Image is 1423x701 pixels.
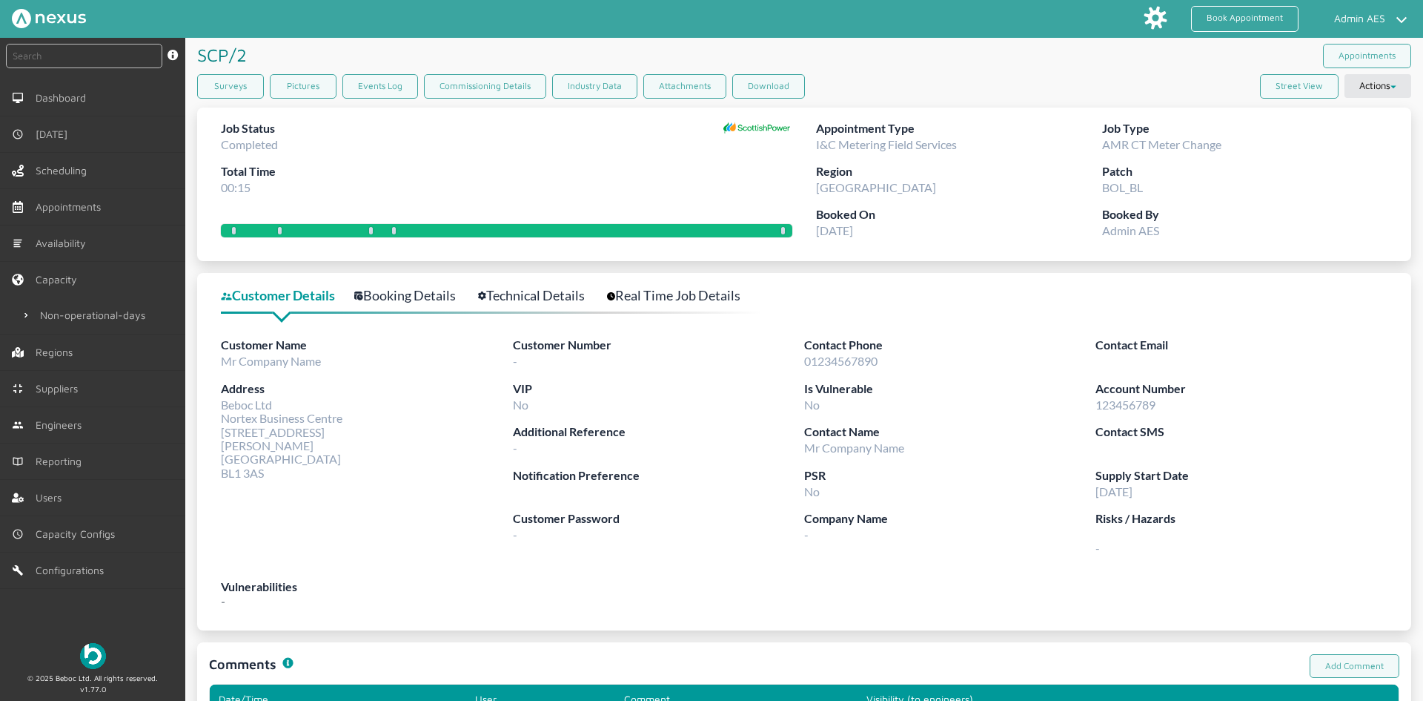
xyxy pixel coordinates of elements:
span: [GEOGRAPHIC_DATA] [816,180,936,194]
img: Nexus [12,9,86,28]
label: Is Vulnerable [804,380,1095,398]
label: Customer Password [513,510,804,528]
span: - [513,527,517,542]
a: Technical Details [478,285,601,306]
label: Customer Name [221,336,513,355]
a: Pictures [270,74,336,99]
span: Non-operational-days [40,309,151,321]
label: Customer Number [513,336,804,355]
span: Beboc Ltd Nortex Business Centre [STREET_ADDRESS] [PERSON_NAME] [GEOGRAPHIC_DATA] BL1 3AS [221,398,342,480]
label: Patch [1102,162,1388,181]
span: - [1095,528,1387,555]
label: Contact SMS [1095,423,1387,441]
span: No [513,398,528,412]
a: Events Log [342,74,418,99]
img: appointments-left-menu.svg [12,201,24,213]
a: Real Time Job Details [607,285,757,306]
label: Region [816,162,1102,181]
label: Contact Name [804,423,1095,441]
label: VIP [513,380,804,398]
span: Users [36,492,67,504]
h1: Comments [209,654,276,674]
span: Appointments [36,201,107,213]
span: - [804,527,809,542]
span: No [804,398,820,412]
span: [DATE] [816,223,853,237]
span: Regions [36,346,79,358]
span: [DATE] [36,128,73,140]
a: Add Comment [1310,654,1399,679]
label: Notification Preference [513,467,804,485]
img: user-left-menu.svg [12,492,24,504]
a: Book Appointment [1191,6,1298,32]
span: Mr Company Name [221,354,321,368]
label: Supply Start Date [1095,467,1387,485]
span: Configurations [36,565,110,576]
label: Vulnerabilities [221,578,1387,596]
span: No [804,484,820,498]
span: Mr Company Name [804,441,904,455]
span: 00:15 [221,180,251,194]
a: Surveys [197,74,264,99]
button: Street View [1260,74,1339,99]
img: md-time.svg [12,528,24,540]
a: Commissioning Details [424,74,546,99]
span: Dashboard [36,92,92,104]
span: Suppliers [36,383,84,395]
span: [DATE] [1095,484,1132,498]
a: Attachments [643,74,726,99]
label: Contact Phone [804,336,1095,355]
a: Booking Details [354,285,472,306]
button: Actions [1344,74,1411,98]
input: Search by: Ref, PostCode, MPAN, MPRN, Account, Customer [6,44,162,68]
img: capacity-left-menu.svg [12,274,24,286]
span: I&C Metering Field Services [816,137,957,151]
label: Job Status [221,119,278,138]
img: Beboc Logo [80,643,106,669]
label: Account Number [1095,380,1387,398]
a: Appointments [1323,44,1411,68]
label: Additional Reference [513,423,804,441]
label: Risks / Hazards [1095,510,1387,528]
a: Non-operational-days [12,297,185,333]
span: - [513,441,517,455]
span: Reporting [36,455,87,467]
span: Availability [36,237,92,249]
img: scheduling-left-menu.svg [12,165,24,177]
img: regions.left-menu.svg [12,346,24,358]
label: Job Type [1102,119,1388,138]
label: Company Name [804,510,1095,528]
label: Contact Email [1095,336,1387,355]
a: Customer Details [221,285,351,306]
label: Address [221,380,513,398]
img: md-people.svg [12,419,24,431]
img: md-list.svg [12,237,24,249]
span: Engineers [36,419,87,431]
a: Industry Data [552,74,637,99]
div: - [221,578,1387,619]
img: md-build.svg [12,565,24,576]
img: md-desktop.svg [12,92,24,104]
label: Total Time [221,162,278,181]
img: md-contract.svg [12,383,24,395]
label: PSR [804,467,1095,485]
span: Admin AES [1102,223,1159,237]
span: 123456789 [1095,398,1155,412]
h1: SCP/2 ️️️ [197,38,252,72]
span: AMR CT Meter Change [1102,137,1221,151]
span: 01234567890 [804,354,878,368]
span: Capacity [36,274,83,286]
label: Booked By [1102,205,1388,224]
span: - [513,354,517,368]
label: Appointment Type [816,119,1102,138]
span: Scheduling [36,165,93,177]
label: Booked On [816,205,1102,224]
button: Download [732,74,805,99]
img: md-time.svg [12,128,24,140]
img: md-book.svg [12,455,24,467]
img: Supplier Logo [721,119,792,135]
span: Completed [221,137,278,151]
span: Capacity Configs [36,528,121,540]
span: BOL_BL [1102,180,1143,194]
